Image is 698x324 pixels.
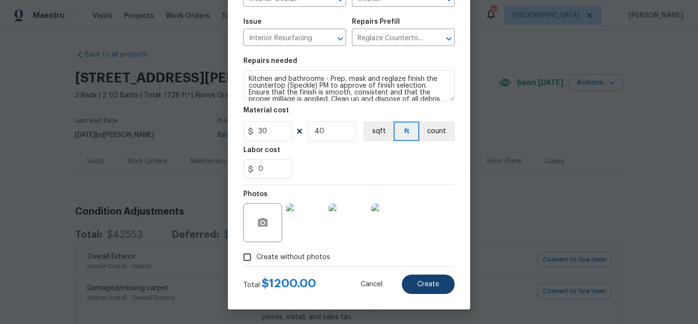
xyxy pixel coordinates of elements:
[243,70,455,101] textarea: Kitchen and bathrooms - Prep, mask and reglaze finish the countertop (Speckle) PM to approve of f...
[243,18,262,25] h5: Issue
[352,18,400,25] h5: Repairs Prefill
[402,275,455,294] button: Create
[417,281,439,288] span: Create
[361,281,382,288] span: Cancel
[243,58,297,64] h5: Repairs needed
[333,32,347,46] button: Open
[364,122,394,141] button: sqft
[345,275,398,294] button: Cancel
[442,32,456,46] button: Open
[243,107,289,114] h5: Material cost
[256,252,330,262] span: Create without photos
[394,122,419,141] button: ft
[419,122,455,141] button: count
[262,278,316,289] span: $ 1200.00
[243,147,280,154] h5: Labor cost
[243,191,268,198] h5: Photos
[243,278,316,290] div: Total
